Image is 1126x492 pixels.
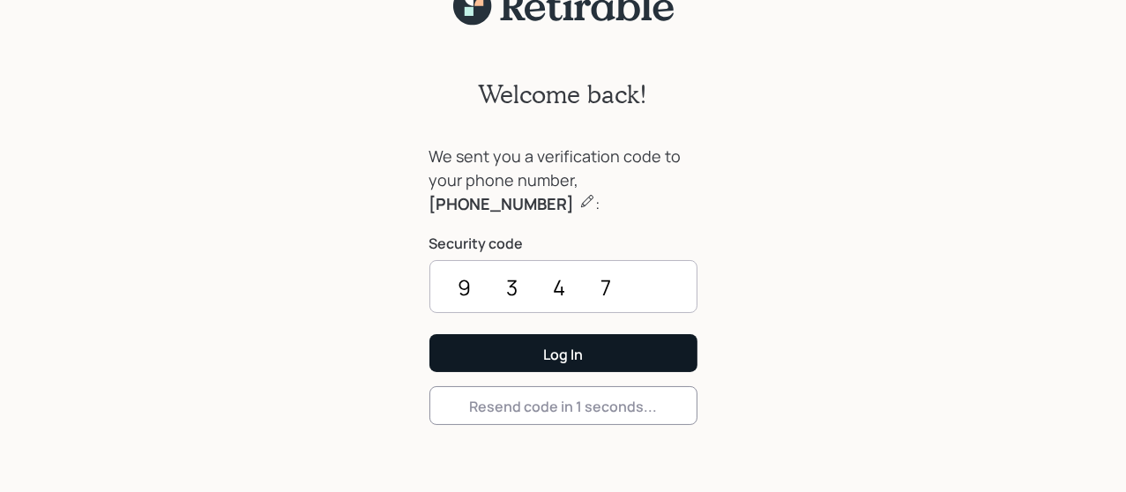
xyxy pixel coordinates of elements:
button: Log In [429,334,697,372]
label: Security code [429,234,697,253]
button: Resend code in 1 seconds... [429,386,697,424]
div: Resend code in 1 seconds... [469,397,657,416]
input: •••• [429,260,697,313]
div: Log In [543,345,583,364]
b: [PHONE_NUMBER] [429,193,575,214]
h2: Welcome back! [479,79,648,109]
div: We sent you a verification code to your phone number, : [429,145,697,216]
